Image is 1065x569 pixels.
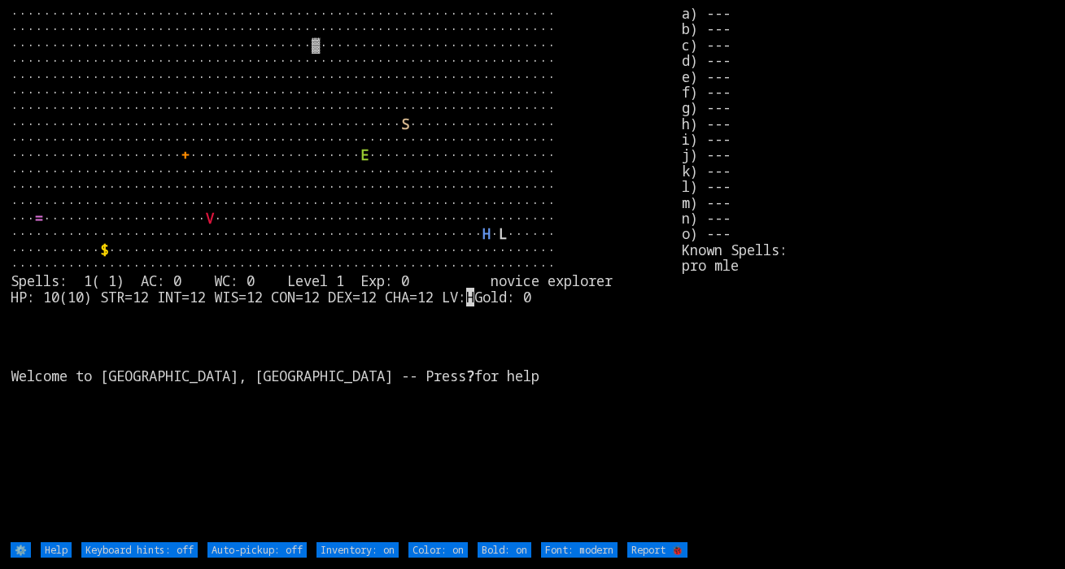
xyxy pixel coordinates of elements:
[401,115,409,133] font: S
[360,146,369,164] font: E
[206,209,214,228] font: V
[11,6,682,541] larn: ··································································· ·····························...
[682,6,1054,541] stats: a) --- b) --- c) --- d) --- e) --- f) --- g) --- h) --- i) --- j) --- k) --- l) --- m) --- n) ---...
[207,542,307,558] input: Auto-pickup: off
[478,542,531,558] input: Bold: on
[466,288,474,306] mark: H
[541,542,618,558] input: Font: modern
[499,224,507,243] font: L
[466,367,474,385] b: ?
[41,542,72,558] input: Help
[482,224,491,243] font: H
[11,542,31,558] input: ⚙️
[100,241,108,259] font: $
[181,146,190,164] font: +
[35,209,43,228] font: =
[81,542,198,558] input: Keyboard hints: off
[627,542,687,558] input: Report 🐞
[408,542,468,558] input: Color: on
[316,542,399,558] input: Inventory: on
